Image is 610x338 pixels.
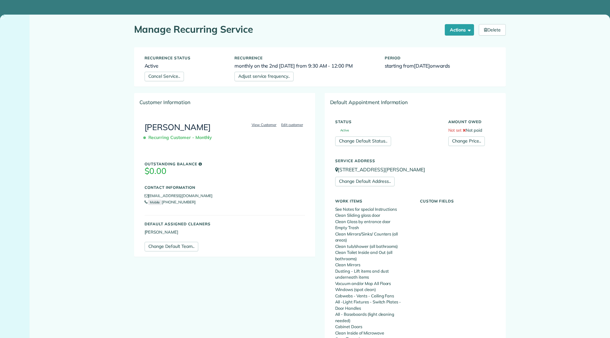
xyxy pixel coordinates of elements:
h6: starting from onwards [385,63,495,69]
li: Vacuum and/or Mop All Floors [335,281,410,287]
li: See Notes for special Instructions [335,206,410,213]
button: Actions [445,24,474,36]
li: [EMAIL_ADDRESS][DOMAIN_NAME] [145,193,305,199]
li: Clean Inside of Microwave [335,330,410,336]
h5: Status [335,120,439,124]
h5: Custom Fields [420,199,495,203]
div: Default Appointment Information [325,93,505,111]
a: Change Default Status.. [335,136,391,146]
h6: Active [145,63,225,69]
p: [STREET_ADDRESS][PERSON_NAME] [335,166,495,173]
li: Empty Trash [335,225,410,231]
a: Adjust service frequency.. [234,72,294,81]
li: Clean tub/shower (all bathrooms) [335,243,410,250]
li: All - Baseboards (light cleaning needed) [335,311,410,324]
li: Windows (spot clean) [335,287,410,293]
li: Clean Glass by entrance door [335,219,410,225]
h5: Amount Owed [448,120,495,124]
a: Mobile[PHONE_NUMBER] [145,200,196,204]
span: Active [335,129,349,132]
span: Recurring Customer - Monthly [145,132,215,143]
a: Delete [479,24,506,36]
h5: Outstanding Balance [145,162,305,166]
li: Cobwebs - Vents - Ceiling Fans [335,293,410,299]
a: Cancel Service.. [145,72,184,81]
a: View Customer [250,122,279,128]
h5: Work Items [335,199,410,203]
li: Cabinet Doors [335,324,410,330]
h5: Recurrence status [145,56,225,60]
h5: Period [385,56,495,60]
li: Clean Sliding glass door [335,212,410,219]
a: [PERSON_NAME] [145,122,211,132]
h5: Contact Information [145,185,305,189]
h3: $0.00 [145,167,305,176]
span: [DATE] [414,63,430,69]
h6: monthly on the 2nd [DATE] from 9:30 AM - 12:00 PM [234,63,375,69]
a: Edit customer [279,122,305,128]
div: Customer Information [134,93,315,111]
li: All -Light Fixtures - Switch Plates - Door Handles [335,299,410,311]
h5: Recurrence [234,56,375,60]
li: Dusting - Lift items and dust underneath items [335,268,410,281]
a: Change Default Address.. [335,177,395,186]
a: Change Default Team.. [145,242,198,251]
li: Clean Toilet Inside and Out (all bathrooms) [335,249,410,262]
h1: Manage Recurring Service [134,24,440,35]
span: Not set [448,128,462,133]
li: Clean Mirrors/Sinks/ Counters (all areas) [335,231,410,243]
li: [PERSON_NAME] [145,229,305,235]
li: Clean Mirrors [335,262,410,268]
h5: Default Assigned Cleaners [145,222,305,226]
h5: Service Address [335,159,495,163]
a: Change Price.. [448,136,485,146]
div: Not paid [444,116,500,146]
small: Mobile [148,200,162,205]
